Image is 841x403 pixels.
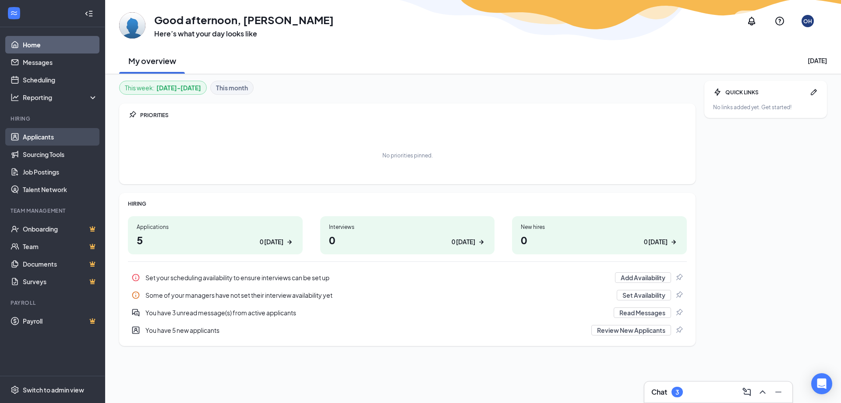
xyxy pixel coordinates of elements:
h1: Good afternoon, [PERSON_NAME] [154,12,334,27]
b: This month [216,83,248,93]
div: You have 3 unread message(s) from active applicants [145,308,608,317]
a: SurveysCrown [23,273,98,290]
h1: 0 [329,232,486,247]
div: New hires [521,223,678,231]
button: Set Availability [617,290,671,300]
div: No links added yet. Get started! [713,103,818,111]
svg: DoubleChatActive [131,308,140,317]
svg: Analysis [11,93,19,102]
a: Sourcing Tools [23,146,98,163]
div: 0 [DATE] [452,237,475,246]
svg: UserEntity [131,326,140,335]
img: Olivia Hartman [119,12,145,39]
div: Payroll [11,299,96,307]
div: 0 [DATE] [260,237,283,246]
button: ChevronUp [756,385,770,399]
svg: Pin [675,273,683,282]
b: [DATE] - [DATE] [156,83,201,93]
div: HIRING [128,200,687,207]
svg: ComposeMessage [742,387,752,397]
a: Home [23,36,98,53]
button: Read Messages [614,307,671,318]
svg: Pin [675,308,683,317]
a: UserEntityYou have 5 new applicantsReview New ApplicantsPin [128,321,687,339]
svg: Info [131,273,140,282]
a: Talent Network [23,181,98,198]
div: Reporting [23,93,98,102]
a: Scheduling [23,71,98,89]
h3: Here’s what your day looks like [154,29,334,39]
button: Review New Applicants [591,325,671,335]
div: 0 [DATE] [644,237,668,246]
div: Hiring [11,115,96,122]
a: DoubleChatActiveYou have 3 unread message(s) from active applicantsRead MessagesPin [128,304,687,321]
div: Switch to admin view [23,385,84,394]
div: Some of your managers have not set their interview availability yet [145,291,611,300]
div: OH [803,18,812,25]
a: InfoSet your scheduling availability to ensure interviews can be set upAdd AvailabilityPin [128,269,687,286]
div: Some of your managers have not set their interview availability yet [128,286,687,304]
svg: Info [131,291,140,300]
div: PRIORITIES [140,111,687,119]
svg: Minimize [773,387,784,397]
div: Open Intercom Messenger [811,373,832,394]
svg: ArrowRight [669,238,678,246]
div: You have 5 new applicants [145,326,586,335]
button: Minimize [771,385,785,399]
div: You have 5 new applicants [128,321,687,339]
svg: Settings [11,385,19,394]
div: Team Management [11,207,96,214]
svg: Pin [675,291,683,300]
svg: Notifications [746,16,757,26]
div: No priorities pinned. [382,152,433,159]
svg: Pin [675,326,683,335]
a: InfoSome of your managers have not set their interview availability yetSet AvailabilityPin [128,286,687,304]
a: Messages [23,53,98,71]
div: Set your scheduling availability to ensure interviews can be set up [145,273,610,282]
a: DocumentsCrown [23,255,98,273]
h1: 5 [137,232,294,247]
svg: QuestionInfo [774,16,785,26]
h2: My overview [128,55,176,66]
a: Applicants [23,128,98,146]
svg: ArrowRight [285,238,294,246]
div: This week : [125,83,201,93]
a: TeamCrown [23,238,98,255]
div: Applications [137,223,294,231]
div: QUICK LINKS [725,89,806,96]
h3: Chat [651,387,667,397]
svg: Pin [128,111,137,119]
svg: ArrowRight [477,238,486,246]
svg: Pen [809,88,818,96]
a: New hires00 [DATE]ArrowRight [512,216,687,254]
button: ComposeMessage [740,385,754,399]
a: OnboardingCrown [23,220,98,238]
svg: WorkstreamLogo [10,9,18,18]
svg: ChevronUp [757,387,768,397]
div: [DATE] [808,56,827,65]
a: Job Postings [23,163,98,181]
a: PayrollCrown [23,312,98,330]
a: Interviews00 [DATE]ArrowRight [320,216,495,254]
h1: 0 [521,232,678,247]
div: 3 [675,389,679,396]
div: You have 3 unread message(s) from active applicants [128,304,687,321]
svg: Bolt [713,88,722,96]
div: Interviews [329,223,486,231]
div: Set your scheduling availability to ensure interviews can be set up [128,269,687,286]
svg: Collapse [85,9,93,18]
a: Applications50 [DATE]ArrowRight [128,216,303,254]
button: Add Availability [615,272,671,283]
